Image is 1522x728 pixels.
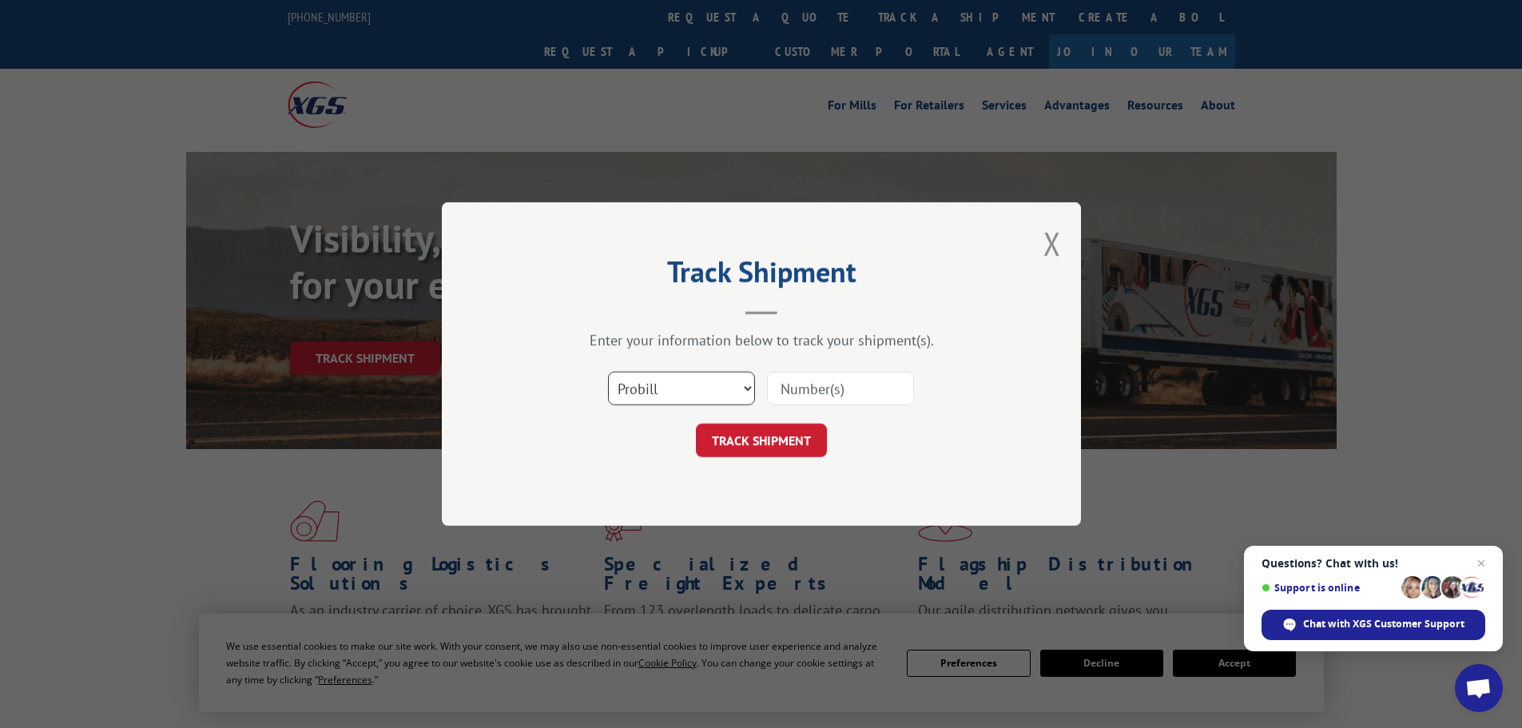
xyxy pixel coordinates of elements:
[1303,617,1464,631] span: Chat with XGS Customer Support
[522,261,1001,291] h2: Track Shipment
[1043,222,1061,265] button: Close modal
[696,424,827,457] button: TRACK SHIPMENT
[1262,582,1396,594] span: Support is online
[767,372,914,405] input: Number(s)
[522,331,1001,349] div: Enter your information below to track your shipment(s).
[1262,557,1485,570] span: Questions? Chat with us!
[1262,610,1485,640] span: Chat with XGS Customer Support
[1455,664,1503,712] a: Open chat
